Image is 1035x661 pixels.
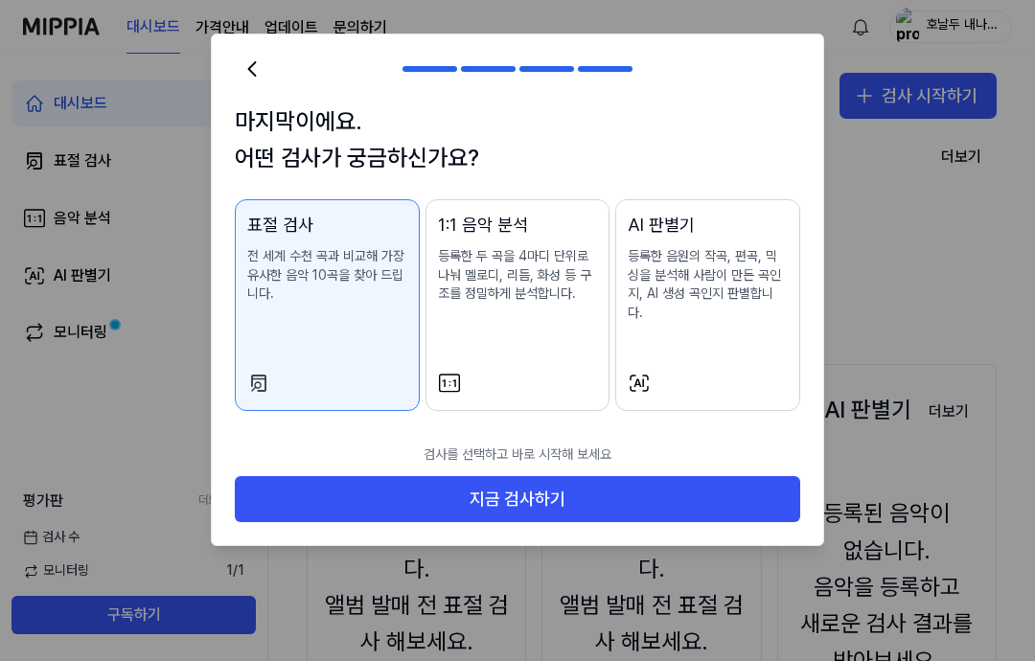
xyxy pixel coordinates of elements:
[235,476,800,522] button: 지금 검사하기
[247,247,407,304] p: 전 세계 수천 곡과 비교해 가장 유사한 음악 10곡을 찾아 드립니다.
[235,434,800,476] p: 검사를 선택하고 바로 시작해 보세요
[235,199,420,411] button: 표절 검사전 세계 수천 곡과 비교해 가장 유사한 음악 10곡을 찾아 드립니다.
[247,212,407,239] div: 표절 검사
[615,199,800,411] button: AI 판별기등록한 음원의 작곡, 편곡, 믹싱을 분석해 사람이 만든 곡인지, AI 생성 곡인지 판별합니다.
[438,247,598,304] p: 등록한 두 곡을 4마디 단위로 나눠 멜로디, 리듬, 화성 등 구조를 정밀하게 분석합니다.
[235,103,800,177] h1: 마지막이에요. 어떤 검사가 궁금하신가요?
[425,199,610,411] button: 1:1 음악 분석등록한 두 곡을 4마디 단위로 나눠 멜로디, 리듬, 화성 등 구조를 정밀하게 분석합니다.
[438,212,598,239] div: 1:1 음악 분석
[628,247,788,322] p: 등록한 음원의 작곡, 편곡, 믹싱을 분석해 사람이 만든 곡인지, AI 생성 곡인지 판별합니다.
[628,212,788,239] div: AI 판별기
